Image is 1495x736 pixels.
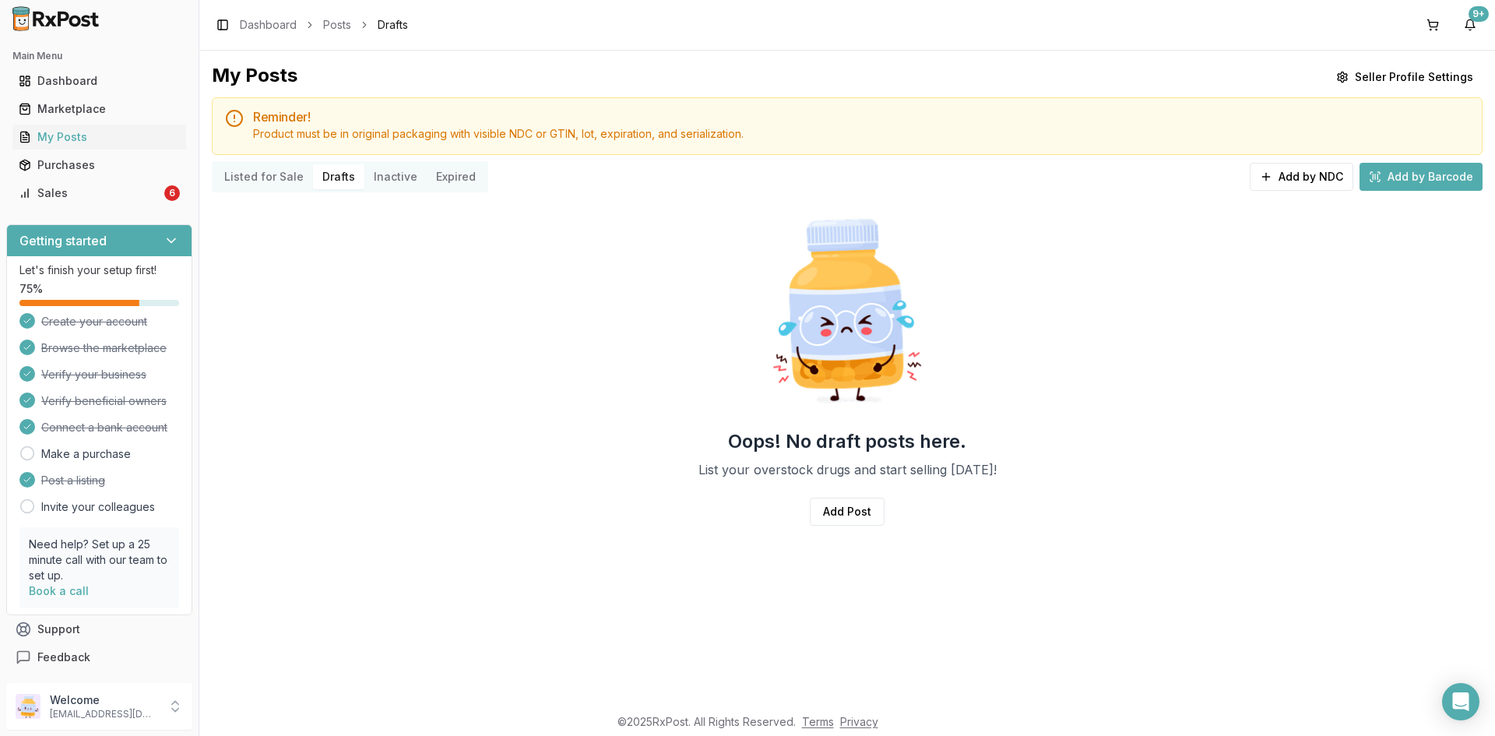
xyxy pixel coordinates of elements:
a: Dashboard [240,17,297,33]
button: My Posts [6,125,192,150]
span: 75 % [19,281,43,297]
a: Invite your colleagues [41,499,155,515]
button: Marketplace [6,97,192,121]
div: 6 [164,185,180,201]
button: Dashboard [6,69,192,93]
div: 9+ [1469,6,1489,22]
div: Purchases [19,157,180,173]
h2: Oops! No draft posts here. [728,429,966,454]
p: Need help? Set up a 25 minute call with our team to set up. [29,537,170,583]
button: 9+ [1458,12,1483,37]
a: Privacy [840,715,878,728]
button: Drafts [313,164,364,189]
a: My Posts [12,123,186,151]
a: Add Post [810,498,885,526]
p: Welcome [50,692,158,708]
button: Listed for Sale [215,164,313,189]
span: Create your account [41,314,147,329]
button: Inactive [364,164,427,189]
a: Dashboard [12,67,186,95]
a: Purchases [12,151,186,179]
p: Let's finish your setup first! [19,262,179,278]
nav: breadcrumb [240,17,408,33]
span: Connect a bank account [41,420,167,435]
span: Feedback [37,650,90,665]
div: Sales [19,185,161,201]
div: My Posts [212,63,297,91]
h2: Main Menu [12,50,186,62]
div: Product must be in original packaging with visible NDC or GTIN, lot, expiration, and serialization. [253,126,1469,142]
button: Sales6 [6,181,192,206]
p: [EMAIL_ADDRESS][DOMAIN_NAME] [50,708,158,720]
div: Open Intercom Messenger [1442,683,1479,720]
span: Browse the marketplace [41,340,167,356]
div: Marketplace [19,101,180,117]
p: List your overstock drugs and start selling [DATE]! [698,460,997,479]
img: Sad Pill Bottle [747,211,947,410]
a: Make a purchase [41,446,131,462]
h3: Getting started [19,231,107,250]
button: Seller Profile Settings [1327,63,1483,91]
a: Book a call [29,584,89,597]
button: Add by Barcode [1360,163,1483,191]
h5: Reminder! [253,111,1469,123]
img: User avatar [16,694,40,719]
button: Add by NDC [1250,163,1353,191]
div: My Posts [19,129,180,145]
button: Purchases [6,153,192,178]
span: Post a listing [41,473,105,488]
span: Drafts [378,17,408,33]
button: Support [6,615,192,643]
a: Posts [323,17,351,33]
a: Marketplace [12,95,186,123]
span: Verify beneficial owners [41,393,167,409]
span: Verify your business [41,367,146,382]
a: Sales6 [12,179,186,207]
a: Terms [802,715,834,728]
div: Dashboard [19,73,180,89]
button: Feedback [6,643,192,671]
button: Expired [427,164,485,189]
img: RxPost Logo [6,6,106,31]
